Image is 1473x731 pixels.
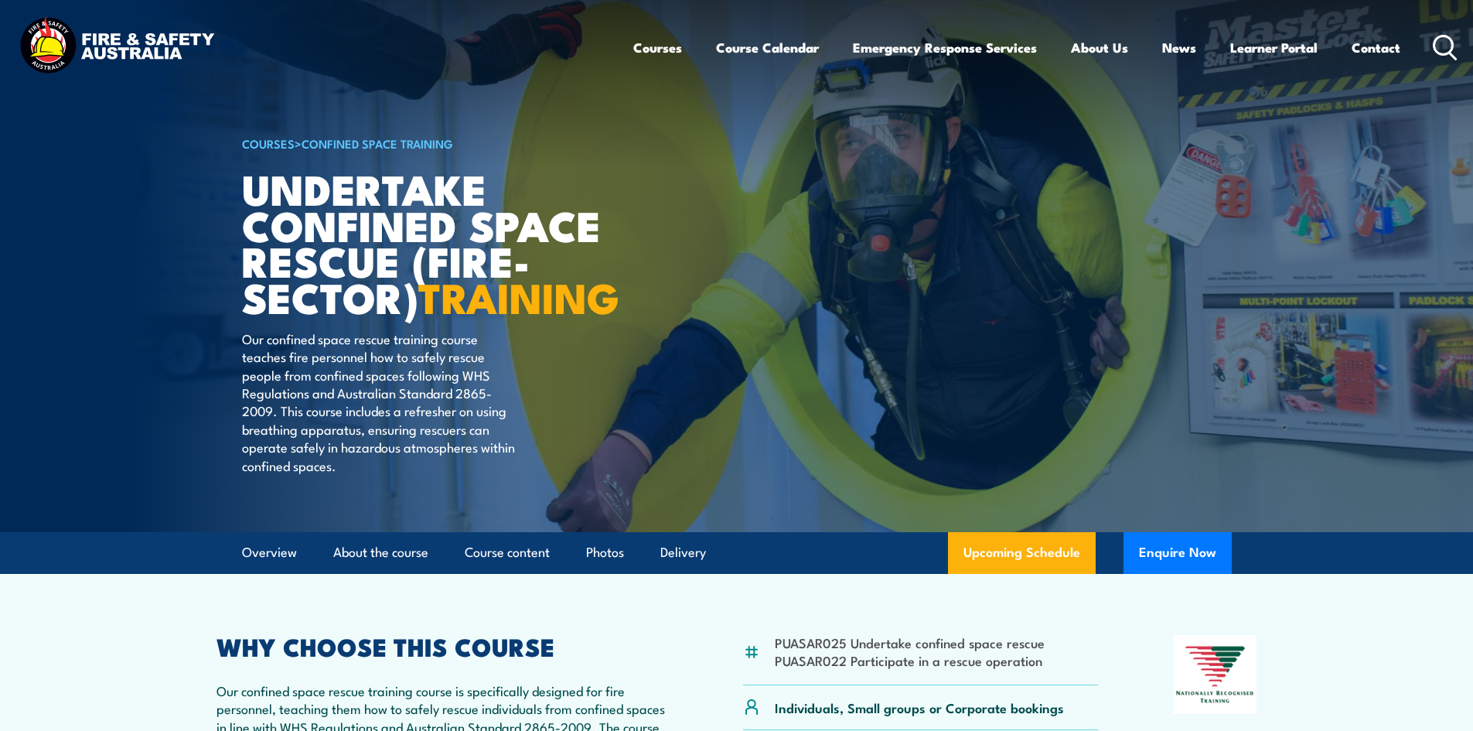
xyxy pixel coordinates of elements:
a: Upcoming Schedule [948,532,1096,574]
li: PUASAR025 Undertake confined space rescue [775,634,1045,651]
a: About Us [1071,27,1128,68]
a: Contact [1352,27,1400,68]
a: News [1162,27,1196,68]
a: COURSES [242,135,295,152]
a: Delivery [660,532,706,573]
a: Photos [586,532,624,573]
a: Course content [465,532,550,573]
a: Courses [633,27,682,68]
a: Learner Portal [1230,27,1318,68]
li: PUASAR022 Participate in a rescue operation [775,651,1045,669]
a: Overview [242,532,297,573]
p: Our confined space rescue training course teaches fire personnel how to safely rescue people from... [242,330,524,474]
a: About the course [333,532,428,573]
a: Emergency Response Services [853,27,1037,68]
button: Enquire Now [1124,532,1232,574]
a: Course Calendar [716,27,819,68]
h1: Undertake Confined Space Rescue (Fire-Sector) [242,170,624,315]
h6: > [242,134,624,152]
strong: TRAINING [418,264,619,328]
p: Individuals, Small groups or Corporate bookings [775,699,1064,716]
img: Nationally Recognised Training logo. [1174,635,1257,714]
h2: WHY CHOOSE THIS COURSE [217,635,668,657]
a: Confined Space Training [302,135,453,152]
